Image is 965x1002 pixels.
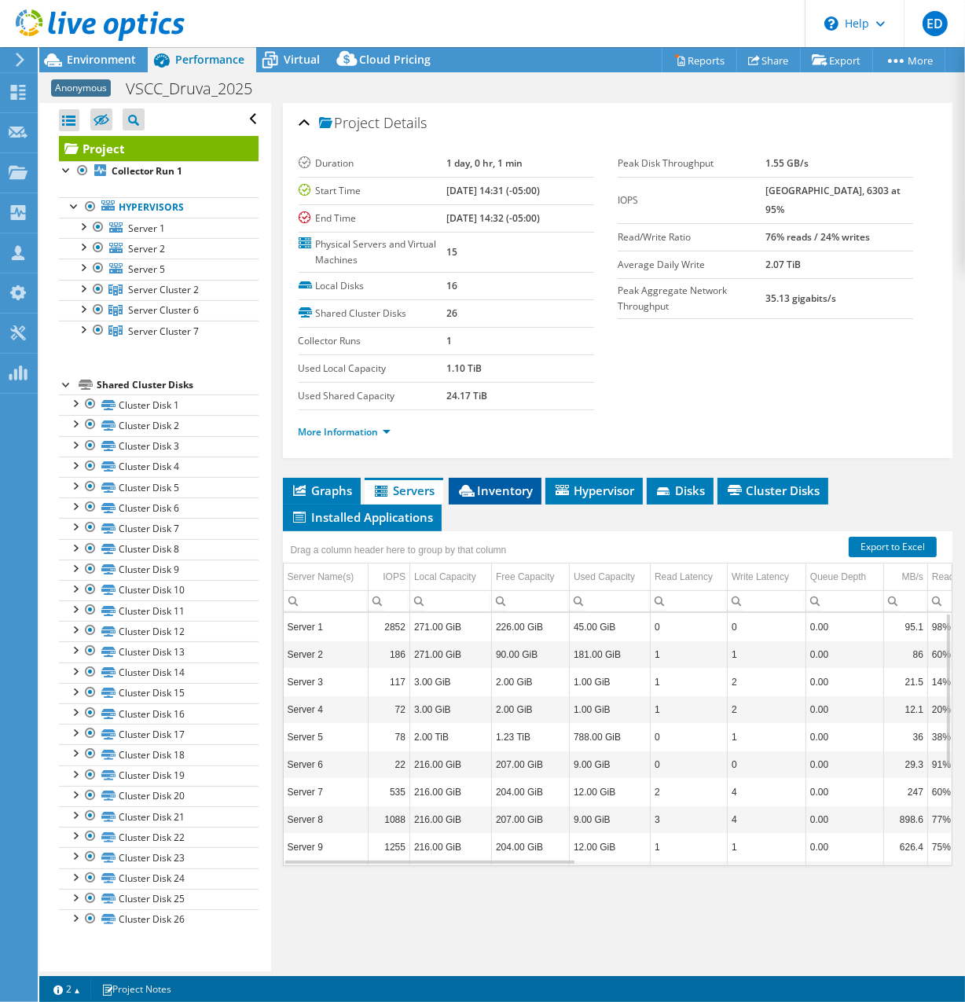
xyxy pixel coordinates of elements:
[59,641,259,662] a: Cluster Disk 13
[299,237,446,268] label: Physical Servers and Virtual Machines
[51,79,111,97] span: Anonymous
[570,751,651,778] td: Column Used Capacity, Value 9.00 GiB
[369,696,410,723] td: Column IOPS, Value 72
[492,833,570,861] td: Column Free Capacity, Value 204.00 GiB
[119,80,277,97] h1: VSCC_Druva_2025
[728,640,806,668] td: Column Write Latency, Value 1
[59,477,259,497] a: Cluster Disk 5
[369,613,410,640] td: Column IOPS, Value 2852
[59,827,259,847] a: Cluster Disk 22
[287,539,511,561] div: Drag a column header here to group by that column
[806,563,884,591] td: Queue Depth Column
[291,509,434,525] span: Installed Applications
[446,279,457,292] b: 16
[492,723,570,751] td: Column Free Capacity, Value 1.23 TiB
[319,116,380,131] span: Project
[299,211,446,226] label: End Time
[736,48,801,72] a: Share
[299,333,446,349] label: Collector Runs
[299,306,446,321] label: Shared Cluster Disks
[128,325,199,338] span: Server Cluster 7
[383,567,405,586] div: IOPS
[284,52,320,67] span: Virtual
[299,425,391,439] a: More Information
[806,723,884,751] td: Column Queue Depth, Value 0.00
[59,724,259,744] a: Cluster Disk 17
[42,979,91,999] a: 2
[446,389,487,402] b: 24.17 TiB
[884,806,928,833] td: Column MB/s, Value 898.6
[284,640,369,668] td: Column Server Name(s), Value Server 2
[728,563,806,591] td: Write Latency Column
[284,833,369,861] td: Column Server Name(s), Value Server 9
[849,537,937,557] a: Export to Excel
[59,744,259,765] a: Cluster Disk 18
[765,292,836,305] b: 35.13 gigabits/s
[884,696,928,723] td: Column MB/s, Value 12.1
[446,362,482,375] b: 1.10 TiB
[570,833,651,861] td: Column Used Capacity, Value 12.00 GiB
[570,668,651,696] td: Column Used Capacity, Value 1.00 GiB
[59,218,259,238] a: Server 1
[570,590,651,611] td: Column Used Capacity, Filter cell
[492,590,570,611] td: Column Free Capacity, Filter cell
[369,806,410,833] td: Column IOPS, Value 1088
[492,806,570,833] td: Column Free Capacity, Value 207.00 GiB
[651,833,728,861] td: Column Read Latency, Value 1
[410,806,492,833] td: Column Local Capacity, Value 216.00 GiB
[284,613,369,640] td: Column Server Name(s), Value Server 1
[806,806,884,833] td: Column Queue Depth, Value 0.00
[369,723,410,751] td: Column IOPS, Value 78
[618,229,765,245] label: Read/Write Ratio
[884,668,928,696] td: Column MB/s, Value 21.5
[59,621,259,641] a: Cluster Disk 12
[884,563,928,591] td: MB/s Column
[570,563,651,591] td: Used Capacity Column
[410,696,492,723] td: Column Local Capacity, Value 3.00 GiB
[59,497,259,518] a: Cluster Disk 6
[299,156,446,171] label: Duration
[446,245,457,259] b: 15
[410,778,492,806] td: Column Local Capacity, Value 216.00 GiB
[288,567,354,586] div: Server Name(s)
[732,567,789,586] div: Write Latency
[884,751,928,778] td: Column MB/s, Value 29.3
[90,979,182,999] a: Project Notes
[299,361,446,376] label: Used Local Capacity
[446,334,452,347] b: 1
[112,164,182,178] b: Collector Run 1
[728,751,806,778] td: Column Write Latency, Value 0
[725,483,820,498] span: Cluster Disks
[765,230,870,244] b: 76% reads / 24% writes
[570,806,651,833] td: Column Used Capacity, Value 9.00 GiB
[765,184,901,216] b: [GEOGRAPHIC_DATA], 6303 at 95%
[59,238,259,259] a: Server 2
[283,531,953,865] div: Data grid
[410,668,492,696] td: Column Local Capacity, Value 3.00 GiB
[284,723,369,751] td: Column Server Name(s), Value Server 5
[902,567,923,586] div: MB/s
[59,136,259,161] a: Project
[128,242,165,255] span: Server 2
[284,806,369,833] td: Column Server Name(s), Value Server 8
[284,696,369,723] td: Column Server Name(s), Value Server 4
[728,778,806,806] td: Column Write Latency, Value 4
[369,778,410,806] td: Column IOPS, Value 535
[59,457,259,477] a: Cluster Disk 4
[570,723,651,751] td: Column Used Capacity, Value 788.00 GiB
[59,580,259,600] a: Cluster Disk 10
[446,156,523,170] b: 1 day, 0 hr, 1 min
[655,567,713,586] div: Read Latency
[410,613,492,640] td: Column Local Capacity, Value 271.00 GiB
[884,833,928,861] td: Column MB/s, Value 626.4
[884,640,928,668] td: Column MB/s, Value 86
[59,703,259,724] a: Cluster Disk 16
[384,113,427,132] span: Details
[128,222,165,235] span: Server 1
[284,668,369,696] td: Column Server Name(s), Value Server 3
[651,696,728,723] td: Column Read Latency, Value 1
[369,590,410,611] td: Column IOPS, Filter cell
[128,303,199,317] span: Server Cluster 6
[446,184,540,197] b: [DATE] 14:31 (-05:00)
[59,560,259,580] a: Cluster Disk 9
